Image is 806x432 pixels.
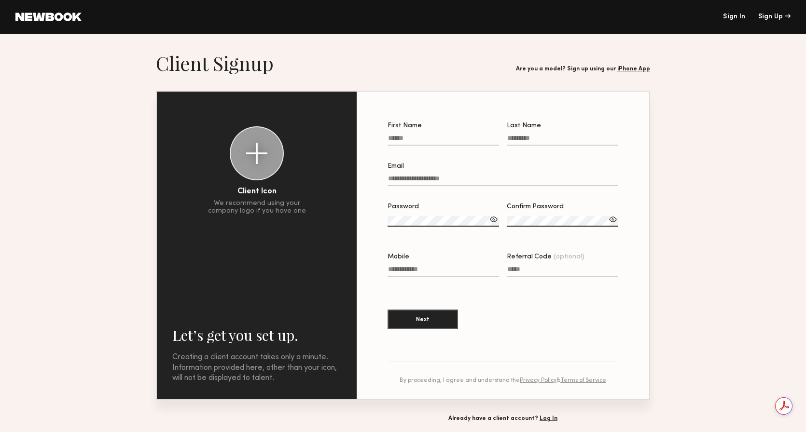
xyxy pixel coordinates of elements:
[388,175,618,186] input: Email
[388,163,618,170] div: Email
[516,66,650,72] div: Are you a model? Sign up using our
[540,416,557,421] a: Log In
[388,203,499,210] div: Password
[172,352,341,384] div: Creating a client account takes only a minute. Information provided here, other than your icon, w...
[208,200,306,215] div: We recommend using your company logo if you have one
[388,122,499,129] div: First Name
[507,122,618,129] div: Last Name
[520,378,556,383] a: Privacy Policy
[388,216,499,227] input: Password
[723,13,745,20] a: Sign In
[758,13,791,20] div: Sign Up
[388,266,499,277] input: Mobile
[554,254,584,260] span: (optional)
[560,378,606,383] a: Terms of Service
[172,325,341,345] h2: Let’s get you set up.
[388,135,499,146] input: First Name
[507,266,618,277] input: Referral Code(optional)
[507,254,618,260] div: Referral Code
[237,188,277,196] div: Client Icon
[156,51,274,75] h1: Client Signup
[356,416,650,422] div: Already have a client account?
[617,66,650,72] a: iPhone App
[388,378,618,384] div: By proceeding, I agree and understand the &
[507,216,618,227] input: Confirm Password
[388,310,458,329] button: Next
[388,254,499,260] div: Mobile
[507,135,618,146] input: Last Name
[507,203,618,210] div: Confirm Password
